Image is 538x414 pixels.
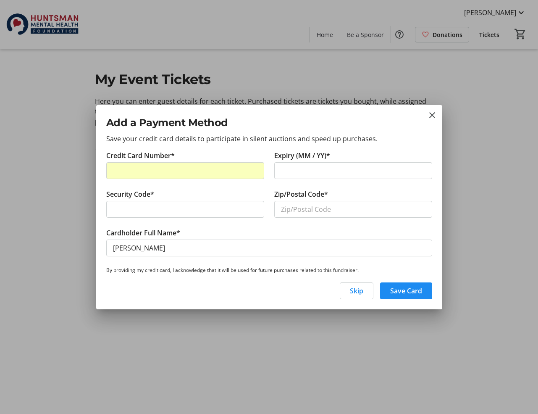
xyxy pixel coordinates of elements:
[106,266,432,274] p: By providing my credit card, I acknowledge that it will be used for future purchases related to t...
[113,166,257,176] iframe: Secure card number input frame
[274,189,328,199] label: Zip/Postal Code*
[281,166,425,176] iframe: Secure expiration date input frame
[427,110,437,120] button: close
[106,150,175,161] label: Credit Card Number*
[106,189,154,199] label: Security Code*
[113,204,257,214] iframe: Secure CVC input frame
[106,115,432,130] h2: Add a Payment Method
[350,286,363,296] span: Skip
[274,201,432,218] input: Zip/Postal Code
[106,240,432,256] input: Card Holder Name
[340,282,373,299] button: Skip
[390,286,422,296] span: Save Card
[380,282,432,299] button: Save Card
[106,228,180,238] label: Cardholder Full Name*
[274,150,330,161] label: Expiry (MM / YY)*
[106,134,432,144] p: Save your credit card details to participate in silent auctions and speed up purchases.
